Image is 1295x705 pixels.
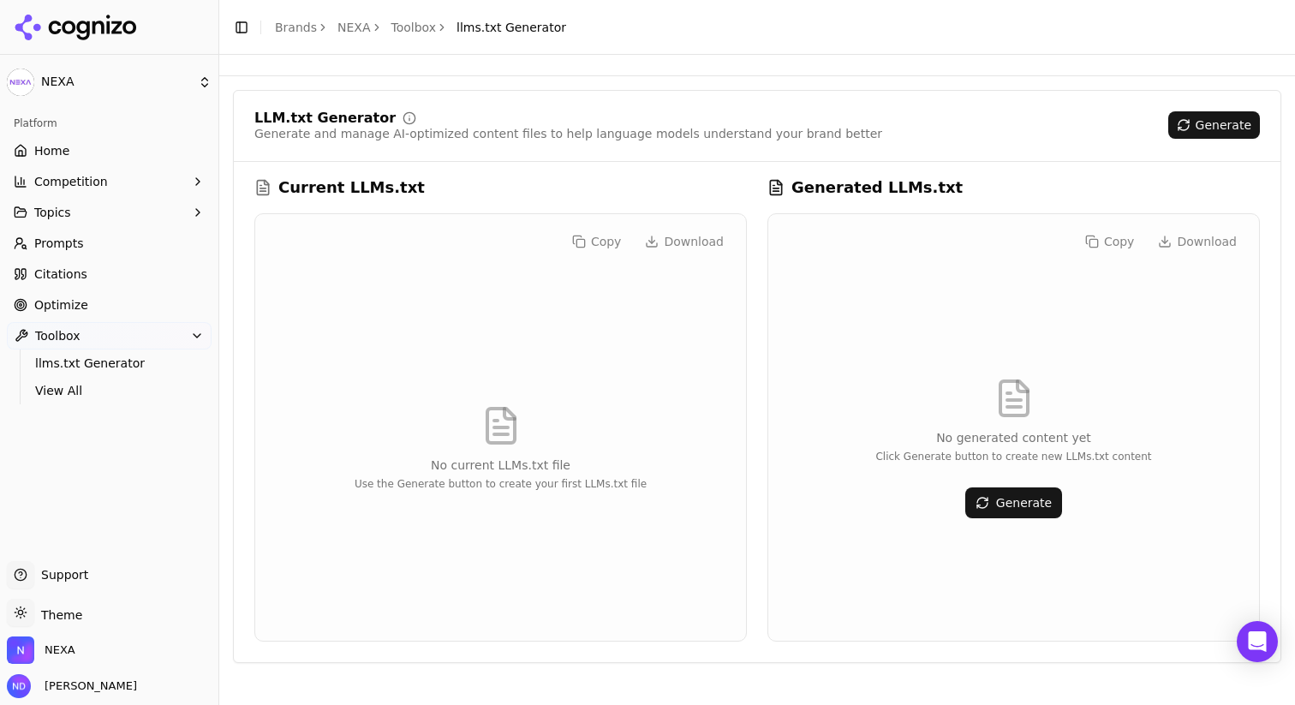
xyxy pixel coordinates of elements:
a: Home [7,137,212,164]
a: Toolbox [391,19,437,36]
button: Generate [965,487,1062,518]
img: Nikhil Das [7,674,31,698]
img: NEXA [7,636,34,664]
span: View All [35,382,184,399]
span: Home [34,142,69,159]
span: NEXA [45,642,75,658]
button: Open user button [7,674,137,698]
span: Topics [34,204,71,221]
h3: Generated LLMs.txt [791,176,963,200]
p: Use the Generate button to create your first LLMs.txt file [355,477,647,491]
button: Open organization switcher [7,636,75,664]
button: Generate [1168,111,1260,139]
p: No generated content yet [875,429,1151,446]
a: Citations [7,260,212,288]
button: Toolbox [7,322,212,350]
a: NEXA [337,19,371,36]
a: Optimize [7,291,212,319]
span: Optimize [34,296,88,314]
div: Platform [7,110,212,137]
span: llms.txt Generator [457,19,566,36]
p: No current LLMs.txt file [355,457,647,474]
a: llms.txt Generator [28,351,191,375]
img: NEXA [7,69,34,96]
button: Topics [7,199,212,226]
nav: breadcrumb [275,19,566,36]
div: Generate and manage AI-optimized content files to help language models understand your brand better [254,125,882,142]
div: Open Intercom Messenger [1237,621,1278,662]
span: [PERSON_NAME] [38,678,137,694]
button: Competition [7,168,212,195]
span: Prompts [34,235,84,252]
a: View All [28,379,191,403]
span: NEXA [41,75,191,90]
span: Support [34,566,88,583]
a: Brands [275,21,317,34]
a: Prompts [7,230,212,257]
div: LLM.txt Generator [254,111,396,125]
span: llms.txt Generator [35,355,184,372]
span: Competition [34,173,108,190]
h3: Current LLMs.txt [278,176,425,200]
span: Toolbox [35,327,81,344]
span: Citations [34,266,87,283]
p: Click Generate button to create new LLMs.txt content [875,450,1151,463]
span: Theme [34,608,82,622]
